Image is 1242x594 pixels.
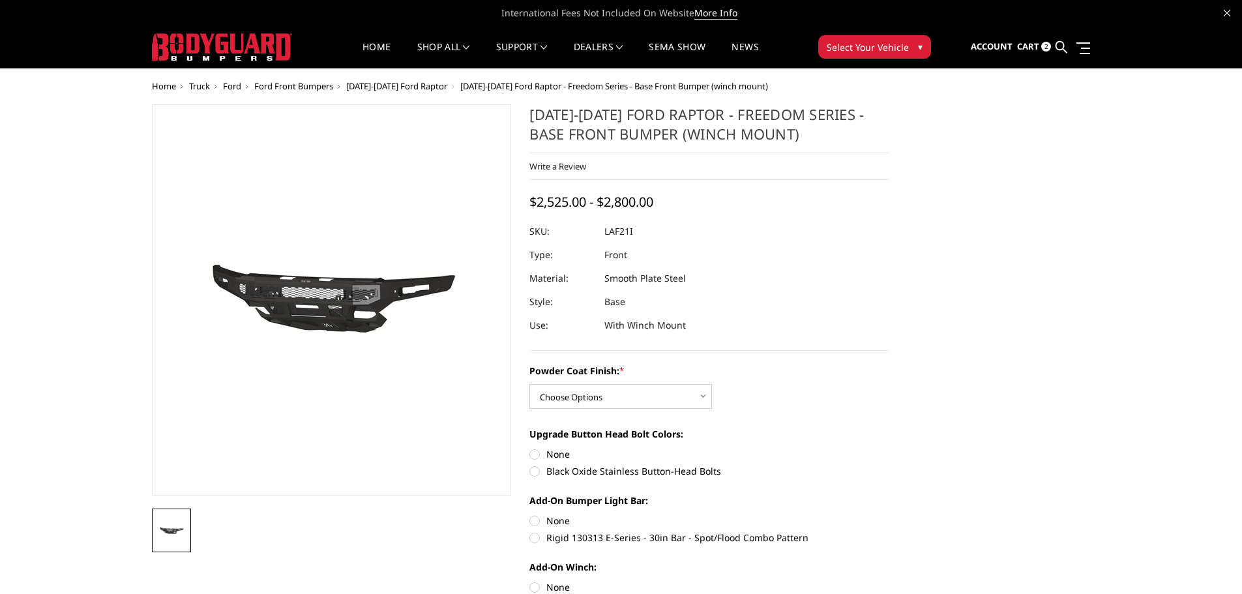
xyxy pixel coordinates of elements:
button: Select Your Vehicle [818,35,931,59]
a: Ford [223,80,241,92]
h1: [DATE]-[DATE] Ford Raptor - Freedom Series - Base Front Bumper (winch mount) [529,104,889,153]
label: None [529,447,889,461]
a: SEMA Show [649,42,705,68]
dd: Base [604,290,625,314]
span: $2,525.00 - $2,800.00 [529,193,653,211]
a: Cart 2 [1017,29,1051,65]
dd: Smooth Plate Steel [604,267,686,290]
span: 2 [1041,42,1051,52]
a: Truck [189,80,210,92]
img: 2021-2025 Ford Raptor - Freedom Series - Base Front Bumper (winch mount) [156,524,187,539]
span: ▾ [918,40,923,53]
a: shop all [417,42,470,68]
label: Add-On Bumper Light Bar: [529,494,889,507]
dd: With Winch Mount [604,314,686,337]
dt: Type: [529,243,595,267]
span: Cart [1017,40,1039,52]
a: Dealers [574,42,623,68]
a: Home [362,42,391,68]
a: Support [496,42,548,68]
span: [DATE]-[DATE] Ford Raptor - Freedom Series - Base Front Bumper (winch mount) [460,80,768,92]
a: News [732,42,758,68]
dt: Style: [529,290,595,314]
dt: Material: [529,267,595,290]
label: Black Oxide Stainless Button-Head Bolts [529,464,889,478]
a: More Info [694,7,737,20]
img: BODYGUARD BUMPERS [152,33,292,61]
a: Account [971,29,1013,65]
label: Rigid 130313 E-Series - 30in Bar - Spot/Flood Combo Pattern [529,531,889,544]
a: Home [152,80,176,92]
dt: Use: [529,314,595,337]
a: Ford Front Bumpers [254,80,333,92]
span: Account [971,40,1013,52]
dt: SKU: [529,220,595,243]
span: Select Your Vehicle [827,40,909,54]
a: [DATE]-[DATE] Ford Raptor [346,80,447,92]
label: None [529,514,889,527]
a: 2021-2025 Ford Raptor - Freedom Series - Base Front Bumper (winch mount) [152,104,512,496]
dd: LAF21I [604,220,633,243]
a: Write a Review [529,160,586,172]
label: Upgrade Button Head Bolt Colors: [529,427,889,441]
label: Add-On Winch: [529,560,889,574]
dd: Front [604,243,627,267]
label: None [529,580,889,594]
label: Powder Coat Finish: [529,364,889,378]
